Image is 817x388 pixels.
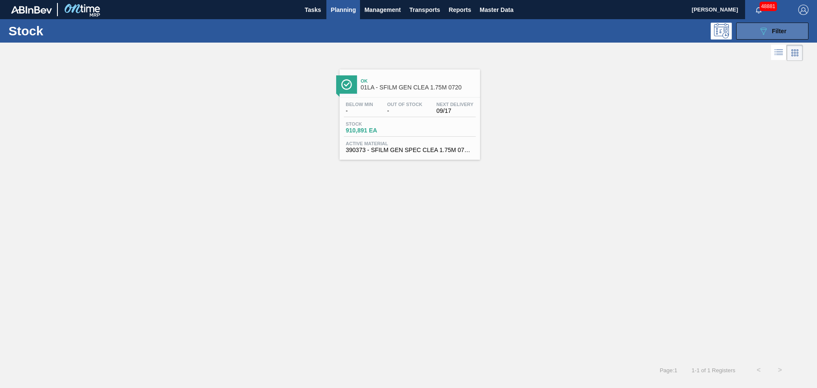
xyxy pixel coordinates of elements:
h1: Stock [9,26,136,36]
span: Ok [361,78,476,83]
img: Ícone [341,79,352,90]
span: Filter [772,28,786,34]
span: Next Delivery [437,102,474,107]
span: Planning [331,5,356,15]
span: 48881 [760,2,777,11]
span: Reports [448,5,471,15]
span: - [346,108,373,114]
span: Transports [409,5,440,15]
button: Notifications [745,4,772,16]
span: 910,891 EA [346,127,406,134]
a: ÍconeOk01LA - SFILM GEN CLEA 1.75M 0720Below Min-Out Of Stock-Next Delivery09/17Stock910,891 EAAc... [333,63,484,160]
span: Page : 1 [660,367,677,374]
img: Logout [798,5,808,15]
span: 1 - 1 of 1 Registers [690,367,735,374]
button: < [748,359,769,381]
span: Active Material [346,141,474,146]
div: Card Vision [787,45,803,61]
span: - [387,108,423,114]
span: Below Min [346,102,373,107]
span: Master Data [480,5,513,15]
span: Management [364,5,401,15]
div: Programming: no user selected [711,23,732,40]
span: 01LA - SFILM GEN CLEA 1.75M 0720 [361,84,476,91]
span: Out Of Stock [387,102,423,107]
span: Tasks [303,5,322,15]
button: > [769,359,791,381]
span: 390373 - SFILM GEN SPEC CLEA 1.75M 0720 267 ABIST [346,147,474,153]
img: TNhmsLtSVTkK8tSr43FrP2fwEKptu5GPRR3wAAAABJRU5ErkJggg== [11,6,52,14]
span: Stock [346,121,406,126]
span: 09/17 [437,108,474,114]
button: Filter [736,23,808,40]
div: List Vision [771,45,787,61]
